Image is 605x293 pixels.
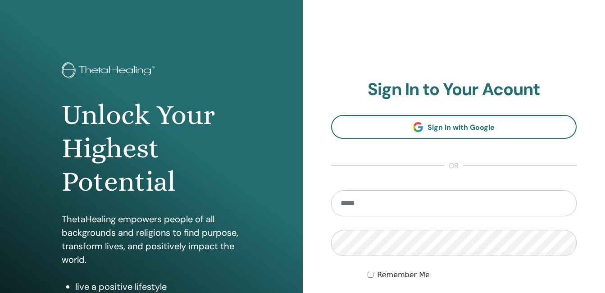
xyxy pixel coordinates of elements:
h2: Sign In to Your Acount [331,79,577,100]
div: Keep me authenticated indefinitely or until I manually logout [368,270,577,280]
a: Sign In with Google [331,115,577,139]
h1: Unlock Your Highest Potential [62,98,241,199]
p: ThetaHealing empowers people of all backgrounds and religions to find purpose, transform lives, a... [62,212,241,266]
span: or [444,160,463,171]
label: Remember Me [377,270,430,280]
span: Sign In with Google [428,123,495,132]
